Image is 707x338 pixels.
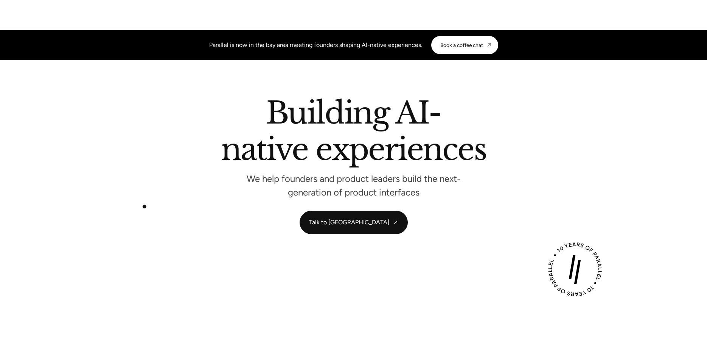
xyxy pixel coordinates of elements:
div: Book a coffee chat [440,42,483,48]
div: Parallel is now in the bay area meeting founders shaping AI-native experiences. [209,41,422,50]
a: Book a coffee chat [431,36,498,54]
p: We help founders and product leaders build the next-generation of product interfaces [240,175,467,196]
img: CTA arrow image [486,42,492,48]
h2: Building AI-native experiences [138,98,569,167]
